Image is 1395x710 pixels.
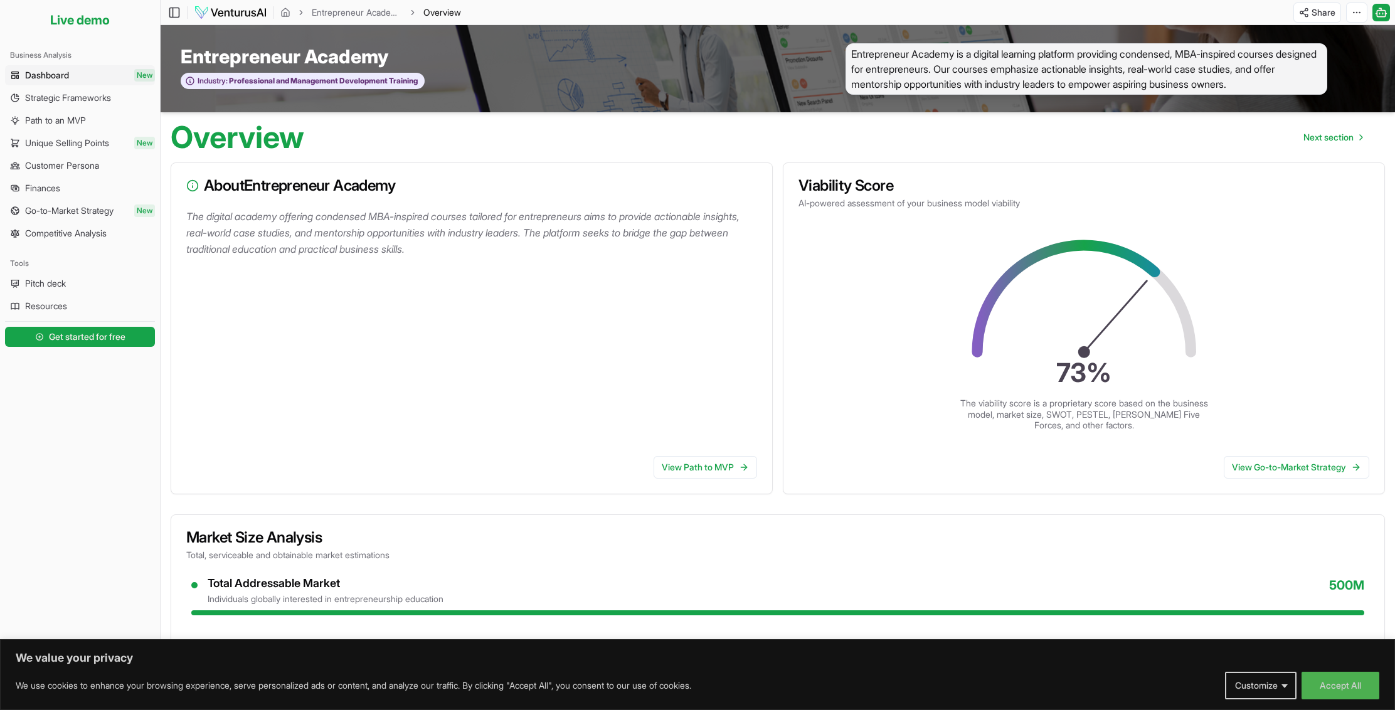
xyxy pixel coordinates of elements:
[186,178,757,193] h3: About Entrepreneur Academy
[5,223,155,243] a: Competitive Analysis
[654,456,757,479] a: View Path to MVP
[134,137,155,149] span: New
[134,204,155,217] span: New
[5,65,155,85] a: DashboardNew
[5,201,155,221] a: Go-to-Market StrategyNew
[25,227,107,240] span: Competitive Analysis
[5,156,155,176] a: Customer Persona
[181,45,388,68] span: Entrepreneur Academy
[16,650,1379,665] p: We value your privacy
[1293,3,1341,23] button: Share
[5,273,155,294] a: Pitch deck
[228,76,418,86] span: Professional and Management Development Training
[5,88,155,108] a: Strategic Frameworks
[5,324,155,349] a: Get started for free
[25,114,86,127] span: Path to an MVP
[1302,672,1379,699] button: Accept All
[5,253,155,273] div: Tools
[1293,125,1372,150] nav: pagination
[134,69,155,82] span: New
[25,277,66,290] span: Pitch deck
[181,73,425,90] button: Industry:Professional and Management Development Training
[1329,576,1364,606] span: 500M
[208,593,443,605] div: individuals globally interested in entrepreneurship education
[49,331,125,343] span: Get started for free
[5,296,155,316] a: Resources
[798,197,1369,209] p: AI-powered assessment of your business model viability
[5,178,155,198] a: Finances
[798,178,1369,193] h3: Viability Score
[5,133,155,153] a: Unique Selling PointsNew
[1293,125,1372,150] a: Go to next page
[25,159,99,172] span: Customer Persona
[280,6,461,19] nav: breadcrumb
[312,6,402,19] a: Entrepreneur Academy
[208,576,443,591] div: Total Addressable Market
[1303,131,1354,144] span: Next section
[5,45,155,65] div: Business Analysis
[846,43,1327,95] span: Entrepreneur Academy is a digital learning platform providing condensed, MBA-inspired courses des...
[5,110,155,130] a: Path to an MVP
[194,5,267,20] img: logo
[1225,672,1297,699] button: Customize
[25,92,111,104] span: Strategic Frameworks
[423,6,461,19] span: Overview
[25,300,67,312] span: Resources
[171,122,304,152] h1: Overview
[5,327,155,347] button: Get started for free
[25,137,109,149] span: Unique Selling Points
[25,69,69,82] span: Dashboard
[198,76,228,86] span: Industry:
[1312,6,1335,19] span: Share
[25,204,114,217] span: Go-to-Market Strategy
[1056,357,1111,388] text: 73 %
[186,208,762,257] p: The digital academy offering condensed MBA-inspired courses tailored for entrepreneurs aims to pr...
[16,678,691,693] p: We use cookies to enhance your browsing experience, serve personalized ads or content, and analyz...
[1224,456,1369,479] a: View Go-to-Market Strategy
[186,549,1369,561] p: Total, serviceable and obtainable market estimations
[186,530,1369,545] h3: Market Size Analysis
[958,398,1209,431] p: The viability score is a proprietary score based on the business model, market size, SWOT, PESTEL...
[25,182,60,194] span: Finances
